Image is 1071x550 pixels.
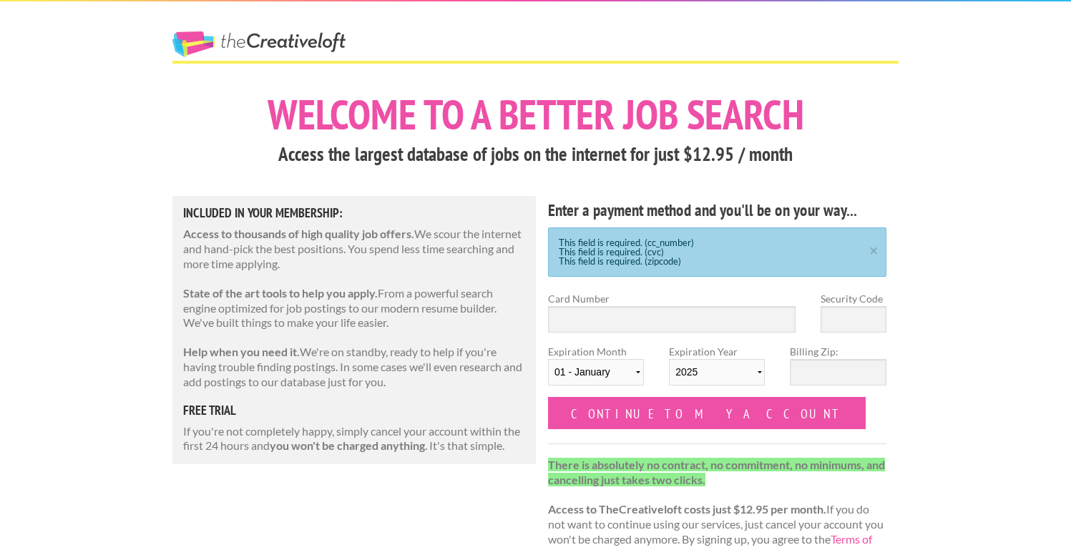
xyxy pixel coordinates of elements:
strong: Access to TheCreativeloft costs just $12.95 per month. [548,502,826,516]
label: Card Number [548,291,796,306]
h3: Access the largest database of jobs on the internet for just $12.95 / month [172,141,899,168]
div: This field is required. (cc_number) This field is required. (cvc) This field is required. (zipcode) [548,227,886,277]
h5: Included in Your Membership: [183,207,525,220]
label: Billing Zip: [790,344,886,359]
p: From a powerful search engine optimized for job postings to our modern resume builder. We've buil... [183,286,525,330]
p: We're on standby, ready to help if you're having trouble finding postings. In some cases we'll ev... [183,345,525,389]
a: The Creative Loft [172,31,346,57]
strong: State of the art tools to help you apply. [183,286,378,300]
p: If you're not completely happy, simply cancel your account within the first 24 hours and . It's t... [183,424,525,454]
h1: Welcome to a better job search [172,94,899,135]
h4: Enter a payment method and you'll be on your way... [548,199,886,222]
label: Expiration Year [669,344,765,397]
select: Expiration Month [548,359,644,386]
label: Security Code [821,291,886,306]
p: We scour the internet and hand-pick the best positions. You spend less time searching and more ti... [183,227,525,271]
h5: free trial [183,404,525,417]
strong: Access to thousands of high quality job offers. [183,227,414,240]
select: Expiration Year [669,359,765,386]
a: × [865,244,883,253]
strong: you won't be charged anything [270,438,425,452]
label: Expiration Month [548,344,644,397]
strong: There is absolutely no contract, no commitment, no minimums, and cancelling just takes two clicks. [548,458,885,486]
strong: Help when you need it. [183,345,300,358]
input: Continue to my account [548,397,866,429]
